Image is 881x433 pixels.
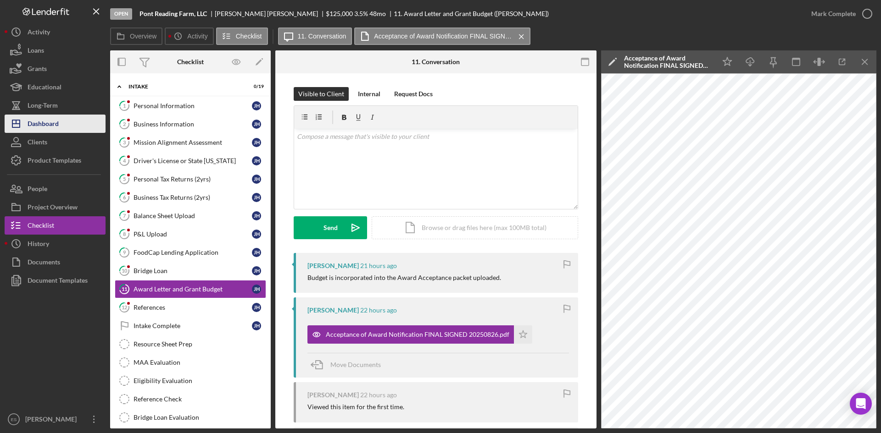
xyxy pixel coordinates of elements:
[134,157,252,164] div: Driver's License or State [US_STATE]
[5,115,106,133] button: Dashboard
[5,216,106,235] button: Checklist
[115,170,266,188] a: 5Personal Tax Returns (2yrs)JH
[122,286,127,292] tspan: 11
[28,271,88,292] div: Document Templates
[28,133,47,153] div: Clients
[115,280,266,298] a: 11Award Letter and Grant BudgetJH
[115,243,266,262] a: 9FoodCap Lending ApplicationJH
[134,359,266,366] div: MAA Evaluation
[115,372,266,390] a: Eligibility Evaluation
[134,139,252,146] div: Mission Alignment Assessment
[177,58,204,66] div: Checklist
[134,395,266,403] div: Reference Check
[11,417,17,422] text: ES
[252,248,261,257] div: J H
[5,133,106,151] button: Clients
[5,78,106,96] a: Educational
[307,274,501,281] div: Budget is incorporated into the Award Acceptance packet uploaded.
[850,393,872,415] div: Open Intercom Messenger
[252,230,261,239] div: J H
[134,249,252,256] div: FoodCap Lending Application
[5,151,106,170] button: Product Templates
[369,10,386,17] div: 48 mo
[252,101,261,110] div: J H
[187,33,207,40] label: Activity
[134,340,266,348] div: Resource Sheet Prep
[5,198,106,216] a: Project Overview
[23,410,83,431] div: [PERSON_NAME]
[123,213,126,219] tspan: 7
[139,10,207,17] b: Pont Reading Farm, LLC
[134,285,252,293] div: Award Letter and Grant Budget
[307,307,359,314] div: [PERSON_NAME]
[5,96,106,115] button: Long-Term
[307,391,359,399] div: [PERSON_NAME]
[360,262,397,269] time: 2025-09-17 19:00
[353,87,385,101] button: Internal
[390,87,437,101] button: Request Docs
[134,175,252,183] div: Personal Tax Returns (2yrs)
[134,212,252,219] div: Balance Sheet Upload
[252,321,261,330] div: J H
[115,408,266,427] a: Bridge Loan Evaluation
[134,414,266,421] div: Bridge Loan Evaluation
[134,102,252,110] div: Personal Information
[28,78,61,99] div: Educational
[165,27,213,45] button: Activity
[360,391,397,399] time: 2025-09-17 18:49
[360,307,397,314] time: 2025-09-17 18:49
[115,188,266,207] a: 6Business Tax Returns (2yrs)JH
[28,96,58,117] div: Long-Term
[298,33,346,40] label: 11. Conversation
[252,193,261,202] div: J H
[115,133,266,152] a: 3Mission Alignment AssessmentJH
[307,353,390,376] button: Move Documents
[122,268,128,274] tspan: 10
[134,267,252,274] div: Bridge Loan
[5,235,106,253] a: History
[134,230,252,238] div: P&L Upload
[122,304,127,310] tspan: 12
[216,27,268,45] button: Checklist
[115,353,266,372] a: MAA Evaluation
[128,84,241,89] div: Intake
[28,198,78,219] div: Project Overview
[115,298,266,317] a: 12ReferencesJH
[307,325,532,344] button: Acceptance of Award Notification FINAL SIGNED 20250826.pdf
[5,410,106,428] button: ES[PERSON_NAME]
[278,27,352,45] button: 11. Conversation
[123,121,126,127] tspan: 2
[5,271,106,290] button: Document Templates
[115,317,266,335] a: Intake CompleteJH
[134,304,252,311] div: References
[326,10,353,17] span: $125,000
[307,403,404,411] div: Viewed this item for the first time.
[247,84,264,89] div: 0 / 19
[394,87,433,101] div: Request Docs
[5,41,106,60] button: Loans
[28,115,59,135] div: Dashboard
[123,176,126,182] tspan: 5
[252,120,261,129] div: J H
[624,55,711,69] div: Acceptance of Award Notification FINAL SIGNED 20250826.pdf
[115,390,266,408] a: Reference Check
[28,60,47,80] div: Grants
[134,377,266,384] div: Eligibility Evaluation
[252,266,261,275] div: J H
[294,216,367,239] button: Send
[123,231,126,237] tspan: 8
[134,121,252,128] div: Business Information
[115,115,266,133] a: 2Business InformationJH
[252,175,261,184] div: J H
[802,5,876,23] button: Mark Complete
[5,180,106,198] button: People
[5,253,106,271] a: Documents
[115,225,266,243] a: 8P&L UploadJH
[307,262,359,269] div: [PERSON_NAME]
[394,10,549,17] div: 11. Award Letter and Grant Budget ([PERSON_NAME])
